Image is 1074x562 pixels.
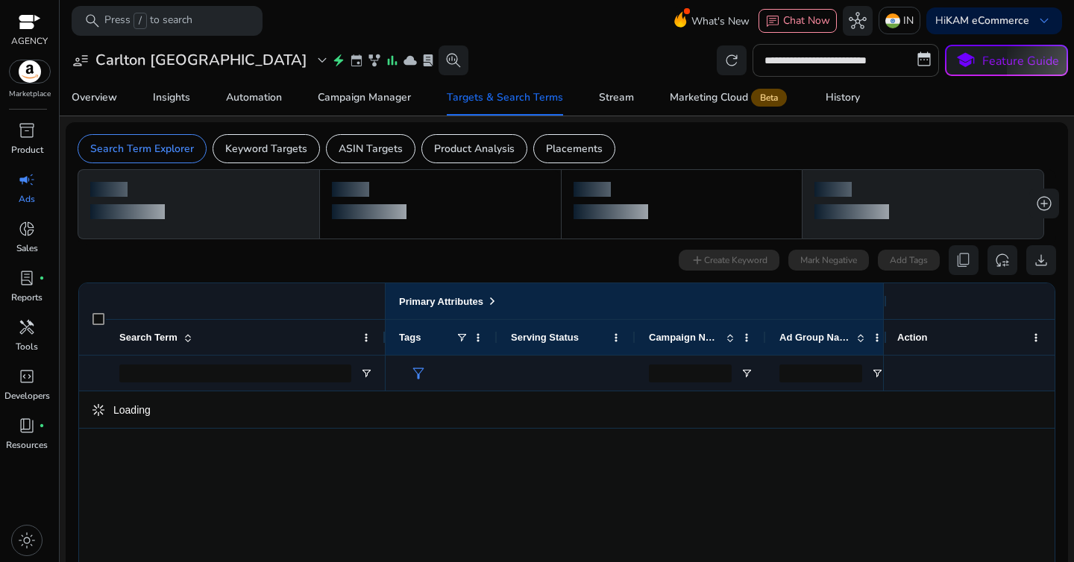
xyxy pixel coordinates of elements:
button: Open Filter Menu [871,367,883,379]
span: add_circle [1035,195,1053,212]
p: Press to search [104,13,192,29]
input: Campaign Name Filter Input [649,364,732,382]
span: cloud [403,53,418,68]
span: inventory_2 [18,121,36,139]
div: loading [332,182,369,197]
span: lab_profile [18,269,36,287]
p: AGENCY [11,34,48,48]
span: family_history [367,53,382,68]
span: hub [849,12,867,30]
span: fiber_manual_record [39,423,45,429]
span: / [134,13,147,29]
button: refresh [717,45,747,75]
p: Hi [935,16,1029,26]
input: Ad Group Name Filter Input [779,364,862,382]
span: chat [765,14,780,29]
span: download [1032,251,1050,269]
button: reset_settings [987,245,1017,275]
p: Developers [4,389,50,402]
p: Product [11,143,43,157]
button: add_circle [1029,189,1059,218]
h3: Carlton [GEOGRAPHIC_DATA] [95,51,307,69]
span: Primary Attributes [399,296,483,307]
span: book_4 [18,417,36,435]
p: Ads [19,192,35,206]
p: Placements [546,141,603,157]
span: Tags [399,332,421,343]
span: refresh [723,51,741,69]
span: Beta [751,89,787,107]
div: Overview [72,92,117,103]
span: search_insights [445,51,462,69]
span: filter_alt [409,364,427,382]
span: keyboard_arrow_down [1035,12,1053,30]
p: Reports [11,291,43,304]
div: loading [814,204,889,219]
img: amazon.svg [10,60,50,83]
span: Serving Status [511,332,579,343]
span: Action [897,332,927,343]
button: hub [843,6,873,36]
p: Feature Guide [982,52,1059,70]
div: loading [814,182,852,197]
button: search_insights [439,45,468,75]
button: schoolFeature Guide [945,45,1068,76]
input: Search Term Filter Input [119,364,351,382]
p: Resources [6,438,48,452]
span: campaign [18,171,36,189]
div: Stream [599,92,634,103]
div: loading [90,204,165,219]
button: Open Filter Menu [360,367,372,379]
span: lab_profile [421,53,436,68]
p: IN [903,7,914,34]
span: bar_chart [385,53,400,68]
button: download [1026,245,1056,275]
div: loading [574,204,648,219]
span: fiber_manual_record [39,275,45,281]
span: What's New [691,8,750,34]
span: expand_more [313,51,331,69]
button: chatChat Now [759,9,837,33]
span: light_mode [18,531,36,549]
span: user_attributes [72,51,89,69]
span: Loading [113,404,151,416]
div: loading [332,204,406,219]
span: event [349,53,364,68]
b: KAM eCommerce [946,13,1029,28]
span: donut_small [18,220,36,238]
button: Open Filter Menu [741,367,753,379]
div: Campaign Manager [318,92,411,103]
p: Search Term Explorer [90,141,194,157]
span: handyman [18,318,36,336]
span: Campaign Name [649,332,720,343]
span: electric_bolt [331,53,346,68]
span: code_blocks [18,367,36,385]
span: Ad Group Name [779,332,850,343]
span: reset_settings [993,251,1011,269]
p: Marketplace [9,89,51,100]
div: Targets & Search Terms [447,92,563,103]
span: Search Term [119,332,178,343]
span: search [84,12,101,30]
div: Insights [153,92,190,103]
div: loading [90,182,128,197]
p: Sales [16,241,38,255]
p: ASIN Targets [339,141,403,157]
p: Keyword Targets [225,141,307,157]
p: Tools [16,340,38,353]
span: school [955,50,976,72]
p: Product Analysis [434,141,515,157]
div: Automation [226,92,282,103]
div: Marketing Cloud [670,92,790,104]
div: loading [574,182,611,197]
div: History [826,92,860,103]
img: in.svg [885,13,900,28]
span: Chat Now [783,13,830,28]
